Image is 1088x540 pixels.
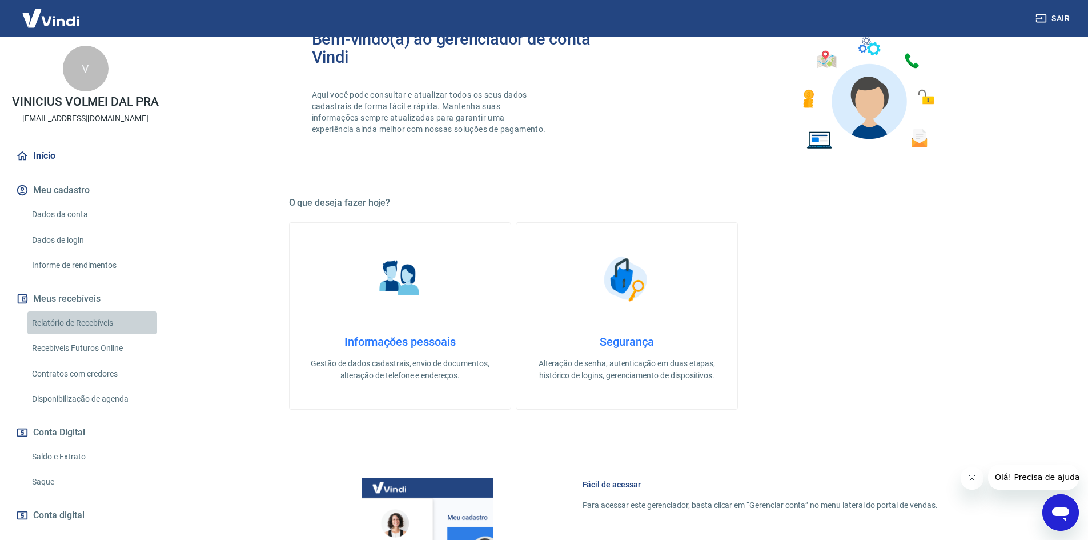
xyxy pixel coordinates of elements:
a: Saque [27,470,157,494]
a: Informações pessoaisInformações pessoaisGestão de dados cadastrais, envio de documentos, alteraçã... [289,222,511,410]
p: Para acessar este gerenciador, basta clicar em “Gerenciar conta” no menu lateral do portal de ven... [583,499,938,511]
button: Meu cadastro [14,178,157,203]
h4: Informações pessoais [308,335,492,349]
button: Meus recebíveis [14,286,157,311]
img: Informações pessoais [371,250,428,307]
button: Sair [1033,8,1074,29]
iframe: Fechar mensagem [961,467,983,490]
a: Conta digital [14,503,157,528]
h4: Segurança [535,335,719,349]
a: Início [14,143,157,169]
a: Contratos com credores [27,362,157,386]
iframe: Botão para abrir a janela de mensagens [1042,494,1079,531]
a: Dados de login [27,229,157,252]
a: Saldo e Extrato [27,445,157,469]
img: Segurança [598,250,655,307]
img: Vindi [14,1,88,35]
a: SegurançaSegurançaAlteração de senha, autenticação em duas etapas, histórico de logins, gerenciam... [516,222,738,410]
button: Conta Digital [14,420,157,445]
p: Gestão de dados cadastrais, envio de documentos, alteração de telefone e endereços. [308,358,492,382]
div: V [63,46,109,91]
p: VINICIUS VOLMEI DAL PRA [12,96,159,108]
span: Olá! Precisa de ajuda? [7,8,96,17]
a: Recebíveis Futuros Online [27,337,157,360]
p: [EMAIL_ADDRESS][DOMAIN_NAME] [22,113,148,125]
p: Aqui você pode consultar e atualizar todos os seus dados cadastrais de forma fácil e rápida. Mant... [312,89,548,135]
h5: O que deseja fazer hoje? [289,197,965,209]
a: Relatório de Recebíveis [27,311,157,335]
h6: Fácil de acessar [583,479,938,490]
a: Dados da conta [27,203,157,226]
p: Alteração de senha, autenticação em duas etapas, histórico de logins, gerenciamento de dispositivos. [535,358,719,382]
img: Imagem de um avatar masculino com diversos icones exemplificando as funcionalidades do gerenciado... [793,30,942,156]
a: Informe de rendimentos [27,254,157,277]
a: Disponibilização de agenda [27,387,157,411]
iframe: Mensagem da empresa [988,465,1079,490]
h2: Bem-vindo(a) ao gerenciador de conta Vindi [312,30,627,66]
span: Conta digital [33,507,85,523]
